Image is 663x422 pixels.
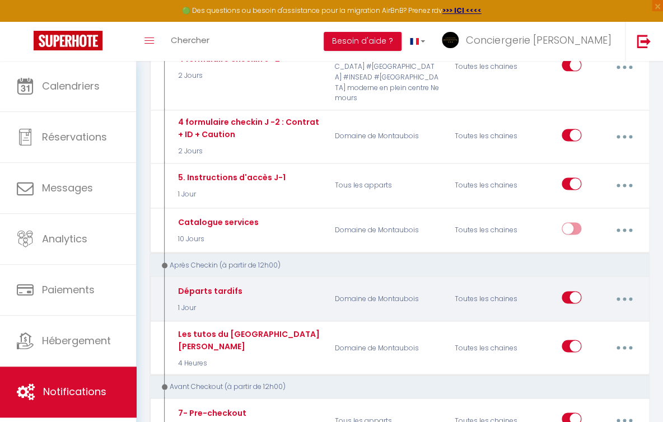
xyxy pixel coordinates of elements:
a: >>> ICI <<<< [442,6,482,15]
div: Toutes les chaines [447,327,527,368]
p: Domaine de Montaubois [328,327,447,368]
div: 7- Pre-checkout [175,406,246,419]
img: ... [442,32,459,48]
div: Avant Checkout (à partir de 12h00) [160,381,630,392]
p: 2 Jours [175,71,280,81]
p: Domaine de Montaubois [328,214,447,246]
span: Conciergerie [PERSON_NAME] [466,33,611,47]
a: Chercher [162,22,218,61]
p: 10 Jours [175,234,259,245]
div: 5. Instructions d'accès J-1 [175,171,286,184]
img: logout [637,34,651,48]
div: Départs tardifs [175,284,242,297]
p: 1 Jour [175,302,242,313]
span: Hébergement [42,334,111,348]
p: [GEOGRAPHIC_DATA], proche [GEOGRAPHIC_DATA] & [GEOGRAPHIC_DATA] ville [GEOGRAPHIC_DATA] #[GEOGRAP... [328,30,447,104]
p: Domaine de Montaubois [328,116,447,157]
span: Analytics [42,232,87,246]
span: Chercher [171,34,209,46]
div: Catalogue services [175,216,259,228]
span: Calendriers [42,79,100,93]
p: 2 Jours [175,146,320,157]
p: 1 Jour [175,189,286,200]
p: Domaine de Montaubois [328,283,447,315]
span: Notifications [43,385,106,398]
p: Tous les apparts [328,169,447,201]
span: Réservations [42,130,107,144]
div: Toutes les chaines [447,30,527,104]
div: Toutes les chaines [447,214,527,246]
span: Messages [42,181,93,195]
div: Toutes les chaines [447,169,527,201]
p: 4 Heures [175,358,320,368]
div: Toutes les chaines [447,116,527,157]
div: Les tutos du [GEOGRAPHIC_DATA][PERSON_NAME] [175,327,320,352]
a: ... Conciergerie [PERSON_NAME] [433,22,625,61]
div: Après Checkin (à partir de 12h00) [160,260,630,270]
button: Besoin d'aide ? [324,32,401,51]
div: Toutes les chaines [447,283,527,315]
div: 4 formulaire checkin J -2 : Contrat + ID + Caution [175,116,320,140]
img: Super Booking [34,31,102,50]
span: Paiements [42,283,95,297]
